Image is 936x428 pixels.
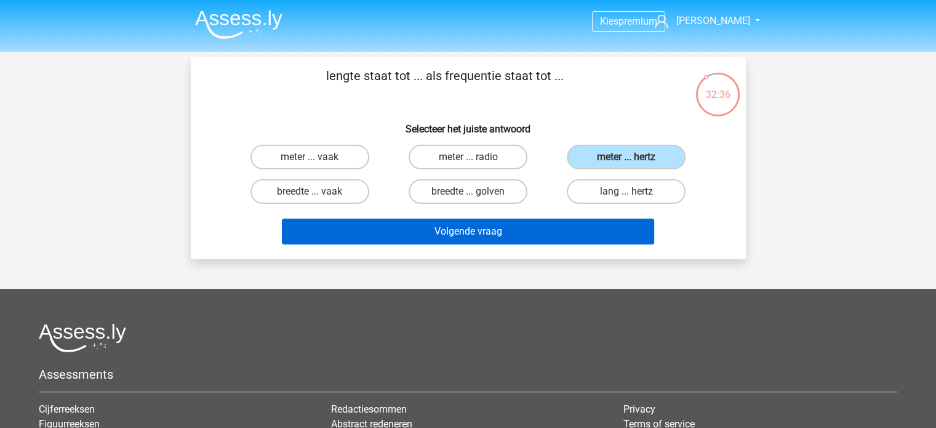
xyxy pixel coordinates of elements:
label: meter ... hertz [567,145,686,169]
a: Privacy [623,403,655,415]
span: Kies [600,15,618,27]
img: Assessly [195,10,282,39]
img: Assessly logo [39,323,126,352]
h6: Selecteer het juiste antwoord [210,113,726,135]
label: meter ... radio [409,145,527,169]
label: lang ... hertz [567,179,686,204]
span: premium [618,15,657,27]
div: 32:36 [695,71,741,102]
a: Cijferreeksen [39,403,95,415]
span: [PERSON_NAME] [676,15,750,26]
p: lengte staat tot ... als frequentie staat tot ... [210,67,680,103]
button: Volgende vraag [282,219,654,244]
h5: Assessments [39,367,897,382]
label: breedte ... vaak [250,179,369,204]
a: Kiespremium [593,13,665,30]
a: Redactiesommen [331,403,407,415]
label: breedte ... golven [409,179,527,204]
a: [PERSON_NAME] [650,14,751,28]
label: meter ... vaak [250,145,369,169]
